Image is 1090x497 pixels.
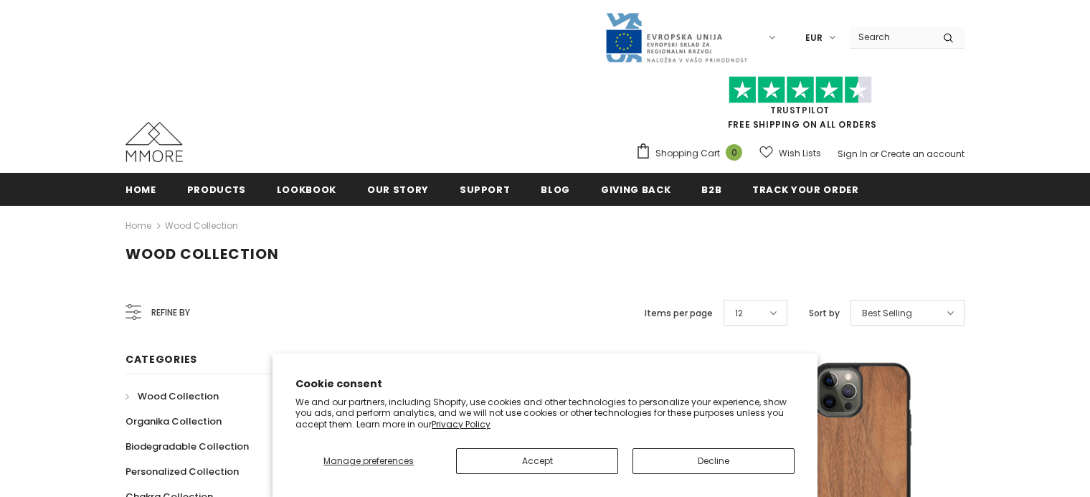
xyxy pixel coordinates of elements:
[125,122,183,162] img: MMORE Cases
[601,183,670,197] span: Giving back
[460,173,511,205] a: support
[138,389,219,403] span: Wood Collection
[752,173,858,205] a: Track your order
[125,459,239,484] a: Personalized Collection
[125,173,156,205] a: Home
[729,76,872,104] img: Trust Pilot Stars
[367,183,429,197] span: Our Story
[125,384,219,409] a: Wood Collection
[605,31,748,43] a: Javni Razpis
[701,173,721,205] a: B2B
[635,143,749,164] a: Shopping Cart 0
[323,455,414,467] span: Manage preferences
[779,146,821,161] span: Wish Lists
[125,244,279,264] span: Wood Collection
[635,82,965,131] span: FREE SHIPPING ON ALL ORDERS
[805,31,823,45] span: EUR
[655,146,720,161] span: Shopping Cart
[456,448,618,474] button: Accept
[701,183,721,197] span: B2B
[735,306,743,321] span: 12
[752,183,858,197] span: Track your order
[541,173,570,205] a: Blog
[125,352,197,366] span: Categories
[125,217,151,235] a: Home
[277,173,336,205] a: Lookbook
[295,397,795,430] p: We and our partners, including Shopify, use cookies and other technologies to personalize your ex...
[862,306,912,321] span: Best Selling
[295,377,795,392] h2: Cookie consent
[295,448,442,474] button: Manage preferences
[187,173,246,205] a: Products
[850,27,932,47] input: Search Site
[125,415,222,428] span: Organika Collection
[187,183,246,197] span: Products
[632,448,795,474] button: Decline
[432,418,490,430] a: Privacy Policy
[125,183,156,197] span: Home
[125,409,222,434] a: Organika Collection
[541,183,570,197] span: Blog
[870,148,878,160] span: or
[367,173,429,205] a: Our Story
[125,465,239,478] span: Personalized Collection
[645,306,713,321] label: Items per page
[838,148,868,160] a: Sign In
[809,306,840,321] label: Sort by
[125,440,249,453] span: Biodegradable Collection
[151,305,190,321] span: Refine by
[277,183,336,197] span: Lookbook
[460,183,511,197] span: support
[881,148,965,160] a: Create an account
[759,141,821,166] a: Wish Lists
[125,434,249,459] a: Biodegradable Collection
[165,219,238,232] a: Wood Collection
[601,173,670,205] a: Giving back
[770,104,830,116] a: Trustpilot
[605,11,748,64] img: Javni Razpis
[726,144,742,161] span: 0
